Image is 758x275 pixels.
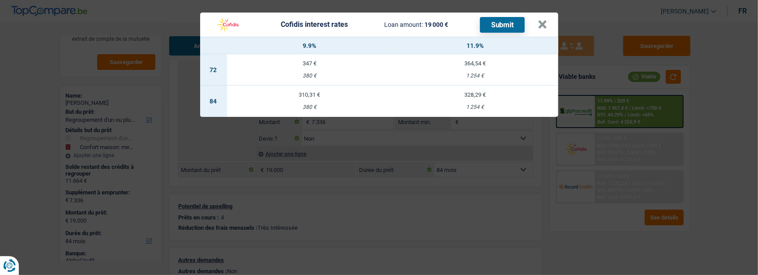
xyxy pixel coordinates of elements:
div: 1 254 € [393,104,558,110]
img: Cofidis [211,16,245,33]
button: Submit [480,17,525,33]
div: Cofidis interest rates [281,21,348,28]
div: 310,31 € [227,92,393,98]
div: 380 € [227,104,393,110]
div: 380 € [227,73,393,79]
th: 11.9% [393,37,558,54]
div: 328,29 € [393,92,558,98]
span: 19 000 € [424,21,448,28]
div: 364,54 € [393,60,558,66]
th: 9.9% [227,37,393,54]
button: × [538,20,548,29]
div: 347 € [227,60,393,66]
td: 72 [200,54,227,86]
span: Loan amount: [384,21,423,28]
td: 84 [200,86,227,117]
div: 1 254 € [393,73,558,79]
